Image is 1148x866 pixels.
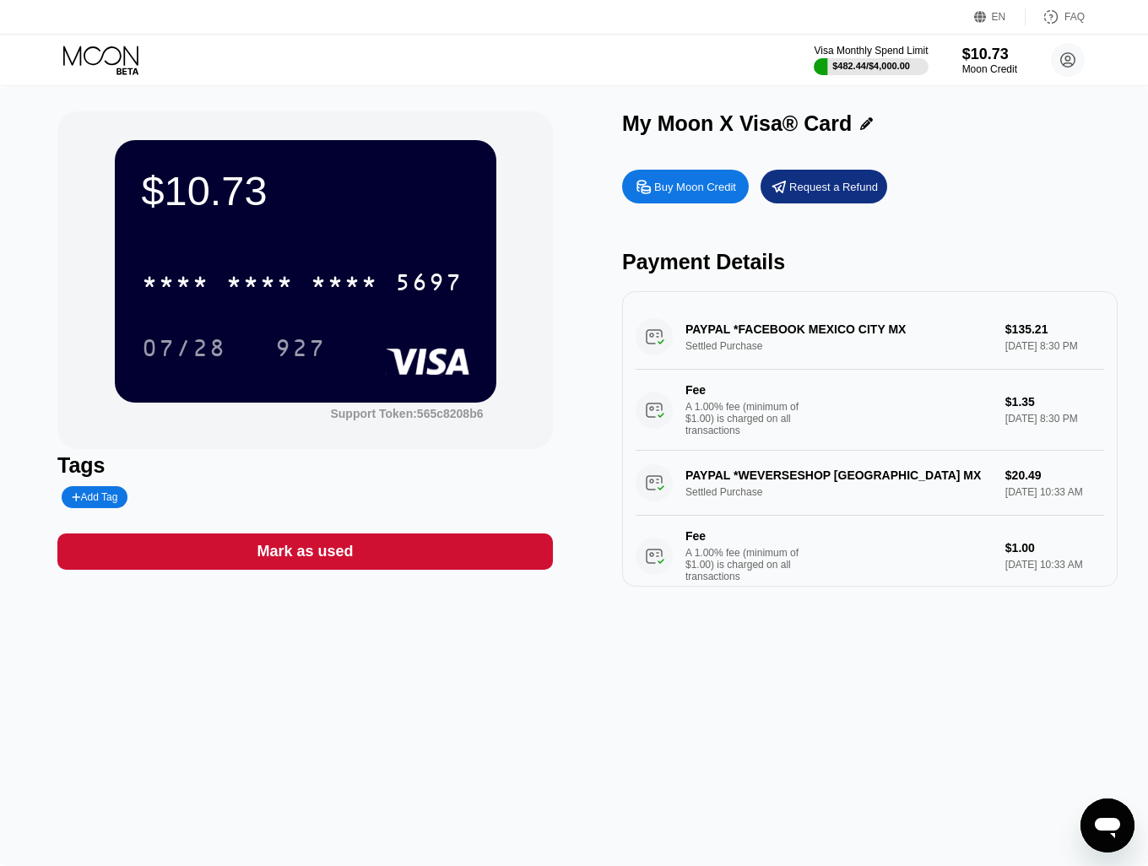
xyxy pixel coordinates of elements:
div: A 1.00% fee (minimum of $1.00) is charged on all transactions [685,547,812,582]
div: FAQ [1064,11,1085,23]
div: $1.00 [1005,541,1104,555]
div: [DATE] 10:33 AM [1005,559,1104,571]
div: Tags [57,453,553,478]
div: EN [992,11,1006,23]
iframe: Button to launch messaging window [1080,798,1134,852]
div: Mark as used [257,542,353,561]
div: Visa Monthly Spend Limit [814,45,928,57]
div: 07/28 [142,337,226,364]
div: Buy Moon Credit [622,170,749,203]
div: Visa Monthly Spend Limit$482.44/$4,000.00 [814,45,928,75]
div: Support Token: 565c8208b6 [330,407,483,420]
div: EN [974,8,1026,25]
div: [DATE] 8:30 PM [1005,413,1104,425]
div: Moon Credit [962,63,1017,75]
div: Add Tag [72,491,117,503]
div: Payment Details [622,250,1118,274]
div: 927 [275,337,326,364]
div: $10.73Moon Credit [962,46,1017,75]
div: 07/28 [129,327,239,369]
div: FeeA 1.00% fee (minimum of $1.00) is charged on all transactions$1.35[DATE] 8:30 PM [636,370,1104,451]
div: Fee [685,383,804,397]
div: Fee [685,529,804,543]
div: A 1.00% fee (minimum of $1.00) is charged on all transactions [685,401,812,436]
div: Mark as used [57,533,553,570]
div: Support Token:565c8208b6 [330,407,483,420]
div: FAQ [1026,8,1085,25]
div: $482.44 / $4,000.00 [832,61,910,71]
div: FeeA 1.00% fee (minimum of $1.00) is charged on all transactions$1.00[DATE] 10:33 AM [636,516,1104,597]
div: My Moon X Visa® Card [622,111,852,136]
div: $10.73 [142,167,469,214]
div: 5697 [395,271,463,298]
div: Buy Moon Credit [654,180,736,194]
div: $1.35 [1005,395,1104,409]
div: Add Tag [62,486,127,508]
div: 927 [263,327,338,369]
div: Request a Refund [761,170,887,203]
div: $10.73 [962,46,1017,63]
div: Request a Refund [789,180,878,194]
